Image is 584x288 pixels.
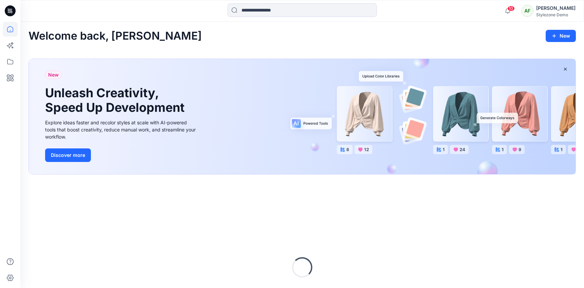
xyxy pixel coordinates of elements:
div: Stylezone Demo [536,12,576,17]
button: New [546,30,576,42]
a: Discover more [45,148,198,162]
div: Explore ideas faster and recolor styles at scale with AI-powered tools that boost creativity, red... [45,119,198,140]
h2: Welcome back, [PERSON_NAME] [28,30,202,42]
button: Discover more [45,148,91,162]
div: [PERSON_NAME] [536,4,576,12]
span: 10 [507,6,515,11]
span: New [48,71,59,79]
h1: Unleash Creativity, Speed Up Development [45,86,188,115]
div: AF [521,5,533,17]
